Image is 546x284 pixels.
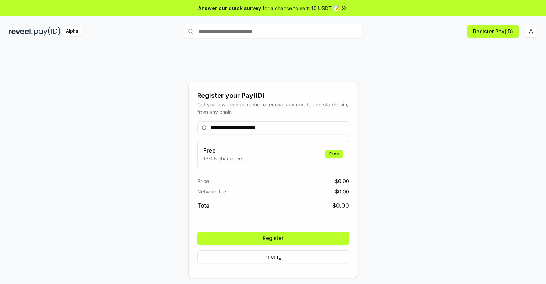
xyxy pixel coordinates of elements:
[335,177,349,185] span: $ 0.00
[34,27,60,36] img: pay_id
[198,4,261,12] span: Answer our quick survey
[197,232,349,245] button: Register
[203,146,243,155] h3: Free
[197,101,349,116] div: Get your own unique name to receive any crypto and stablecoin, from any chain
[62,27,82,36] div: Alpha
[197,250,349,263] button: Pricing
[335,188,349,195] span: $ 0.00
[467,25,519,38] button: Register Pay(ID)
[9,27,33,36] img: reveel_dark
[197,188,226,195] span: Network fee
[197,91,349,101] div: Register your Pay(ID)
[325,150,343,158] div: Free
[332,201,349,210] span: $ 0.00
[263,4,339,12] span: for a chance to earn 10 USDT 📝
[203,155,243,162] p: 13-25 characters
[197,201,211,210] span: Total
[197,177,209,185] span: Price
